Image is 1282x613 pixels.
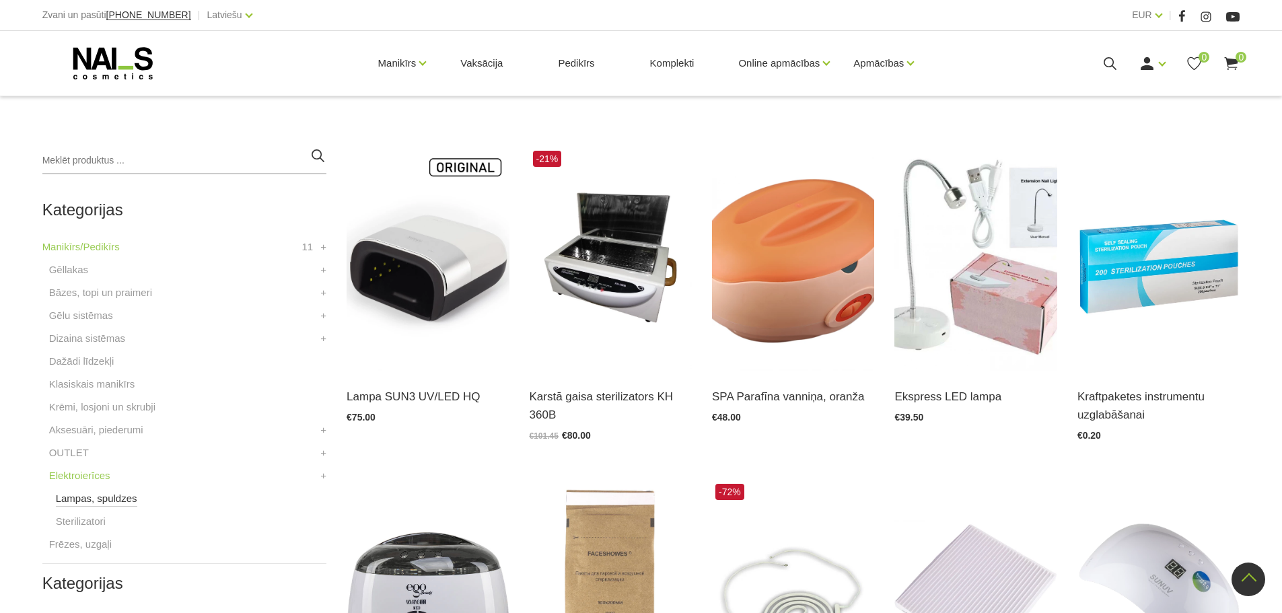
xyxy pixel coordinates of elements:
[49,285,152,301] a: Bāzes, topi un praimeri
[106,10,191,20] a: [PHONE_NUMBER]
[533,151,562,167] span: -21%
[49,536,112,552] a: Frēzes, uzgaļi
[320,239,326,255] a: +
[853,36,904,90] a: Apmācības
[320,262,326,278] a: +
[1077,430,1101,441] span: €0.20
[42,147,326,174] input: Meklēt produktus ...
[1223,55,1240,72] a: 0
[49,399,155,415] a: Krēmi, losjoni un skrubji
[49,445,89,461] a: OUTLET
[320,330,326,347] a: +
[49,330,125,347] a: Dizaina sistēmas
[42,201,326,219] h2: Kategorijas
[639,31,705,96] a: Komplekti
[1077,147,1240,371] img: Kraftpaketes instrumentu uzglabāšanai.Pieejami dažādi izmēri:135x280mm140x260mm90x260mm...
[712,147,874,371] img: Parafīna vanniņa roku un pēdu procedūrām. Parafīna aplikācijas momentāli padara ādu ļoti zīdainu,...
[1199,52,1209,63] span: 0
[894,412,923,423] span: €39.50
[1186,55,1203,72] a: 0
[715,484,744,500] span: -72%
[198,7,201,24] span: |
[320,285,326,301] a: +
[712,412,741,423] span: €48.00
[894,147,1057,371] img: Ekspress LED lampa.Ideāli piemērota šī brīža aktuālākajai gēla nagu pieaudzēšanas metodei - ekspr...
[106,9,191,20] span: [PHONE_NUMBER]
[301,239,313,255] span: 11
[738,36,820,90] a: Online apmācības
[320,422,326,438] a: +
[49,262,88,278] a: Gēllakas
[320,468,326,484] a: +
[530,388,692,424] a: Karstā gaisa sterilizators KH 360B
[320,308,326,324] a: +
[1077,388,1240,424] a: Kraftpaketes instrumentu uzglabāšanai
[207,7,242,23] a: Latviešu
[56,491,137,507] a: Lampas, spuldzes
[530,431,559,441] span: €101.45
[894,388,1057,406] a: Ekspress LED lampa
[42,239,120,255] a: Manikīrs/Pedikīrs
[320,445,326,461] a: +
[49,468,110,484] a: Elektroierīces
[49,422,143,438] a: Aksesuāri, piederumi
[56,513,106,530] a: Sterilizatori
[562,430,591,441] span: €80.00
[547,31,605,96] a: Pedikīrs
[49,308,113,324] a: Gēlu sistēmas
[347,388,509,406] a: Lampa SUN3 UV/LED HQ
[347,147,509,371] img: Modelis: SUNUV 3Jauda: 48WViļņu garums: 365+405nmKalpošanas ilgums: 50000 HRSPogas vadība:10s/30s...
[1236,52,1246,63] span: 0
[530,147,692,371] img: Karstā gaisa sterilizatoru var izmantot skaistumkopšanas salonos, manikīra kabinetos, ēdināšanas ...
[49,353,114,369] a: Dažādi līdzekļi
[347,412,376,423] span: €75.00
[1169,7,1172,24] span: |
[42,575,326,592] h2: Kategorijas
[42,7,191,24] div: Zvani un pasūti
[49,376,135,392] a: Klasiskais manikīrs
[378,36,417,90] a: Manikīrs
[450,31,513,96] a: Vaksācija
[712,388,874,406] a: SPA Parafīna vanniņa, oranža
[1132,7,1152,23] a: EUR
